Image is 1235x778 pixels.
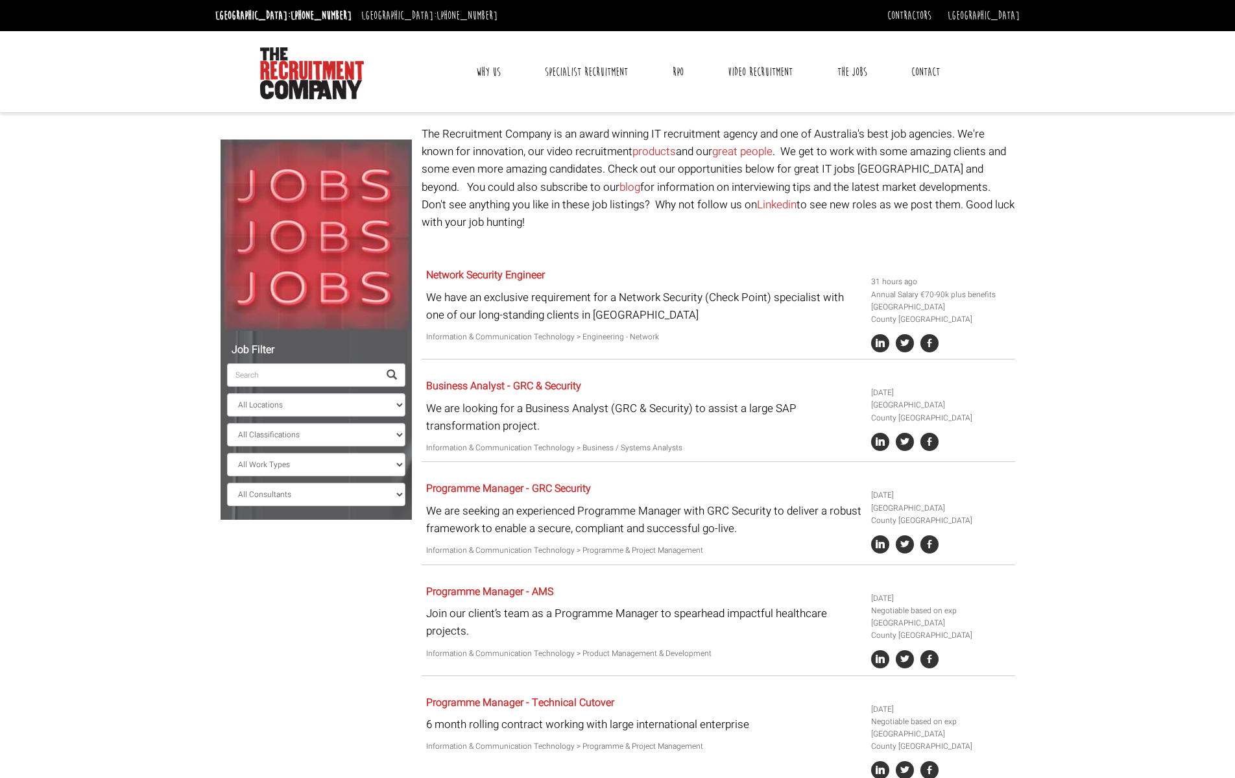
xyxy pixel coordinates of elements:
[948,8,1020,23] a: [GEOGRAPHIC_DATA]
[871,276,1010,288] li: 31 hours ago
[757,197,797,213] a: Linkedin
[871,617,1010,642] li: [GEOGRAPHIC_DATA] County [GEOGRAPHIC_DATA]
[426,716,861,733] p: 6 month rolling contract working with large international enterprise
[871,399,1010,424] li: [GEOGRAPHIC_DATA] County [GEOGRAPHIC_DATA]
[871,605,1010,617] li: Negotiable based on exp
[426,502,861,537] p: We are seeking an experienced Programme Manager with GRC Security to deliver a robust framework t...
[426,289,861,324] p: We have an exclusive requirement for a Network Security (Check Point) specialist with one of our ...
[426,400,861,435] p: We are looking for a Business Analyst (GRC & Security) to assist a large SAP transformation project.
[426,605,861,640] p: Join our client’s team as a Programme Manager to spearhead impactful healthcare projects.
[221,140,412,331] img: Jobs, Jobs, Jobs
[227,363,379,387] input: Search
[619,179,640,195] a: blog
[871,502,1010,527] li: [GEOGRAPHIC_DATA] County [GEOGRAPHIC_DATA]
[437,8,498,23] a: [PHONE_NUMBER]
[828,56,877,88] a: The Jobs
[426,740,861,753] p: Information & Communication Technology > Programme & Project Management
[871,301,1010,326] li: [GEOGRAPHIC_DATA] County [GEOGRAPHIC_DATA]
[663,56,693,88] a: RPO
[871,716,1010,728] li: Negotiable based on exp
[426,378,581,394] a: Business Analyst - GRC & Security
[871,728,1010,753] li: [GEOGRAPHIC_DATA] County [GEOGRAPHIC_DATA]
[871,703,1010,716] li: [DATE]
[718,56,802,88] a: Video Recruitment
[871,289,1010,301] li: Annual Salary €70-90k plus benefits
[712,143,773,160] a: great people
[902,56,950,88] a: Contact
[426,267,545,283] a: Network Security Engineer
[426,442,861,454] p: Information & Communication Technology > Business / Systems Analysts
[426,331,861,343] p: Information & Communication Technology > Engineering - Network
[291,8,352,23] a: [PHONE_NUMBER]
[358,5,501,26] li: [GEOGRAPHIC_DATA]:
[887,8,931,23] a: Contractors
[535,56,638,88] a: Specialist Recruitment
[426,544,861,557] p: Information & Communication Technology > Programme & Project Management
[426,648,861,660] p: Information & Communication Technology > Product Management & Development
[871,592,1010,605] li: [DATE]
[426,584,553,600] a: Programme Manager - AMS
[422,125,1015,231] p: The Recruitment Company is an award winning IT recruitment agency and one of Australia's best job...
[260,47,364,99] img: The Recruitment Company
[871,387,1010,399] li: [DATE]
[632,143,676,160] a: products
[426,481,591,496] a: Programme Manager - GRC Security
[871,489,1010,502] li: [DATE]
[466,56,510,88] a: Why Us
[426,695,614,711] a: Programme Manager - Technical Cutover
[227,345,405,356] h5: Job Filter
[212,5,355,26] li: [GEOGRAPHIC_DATA]:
